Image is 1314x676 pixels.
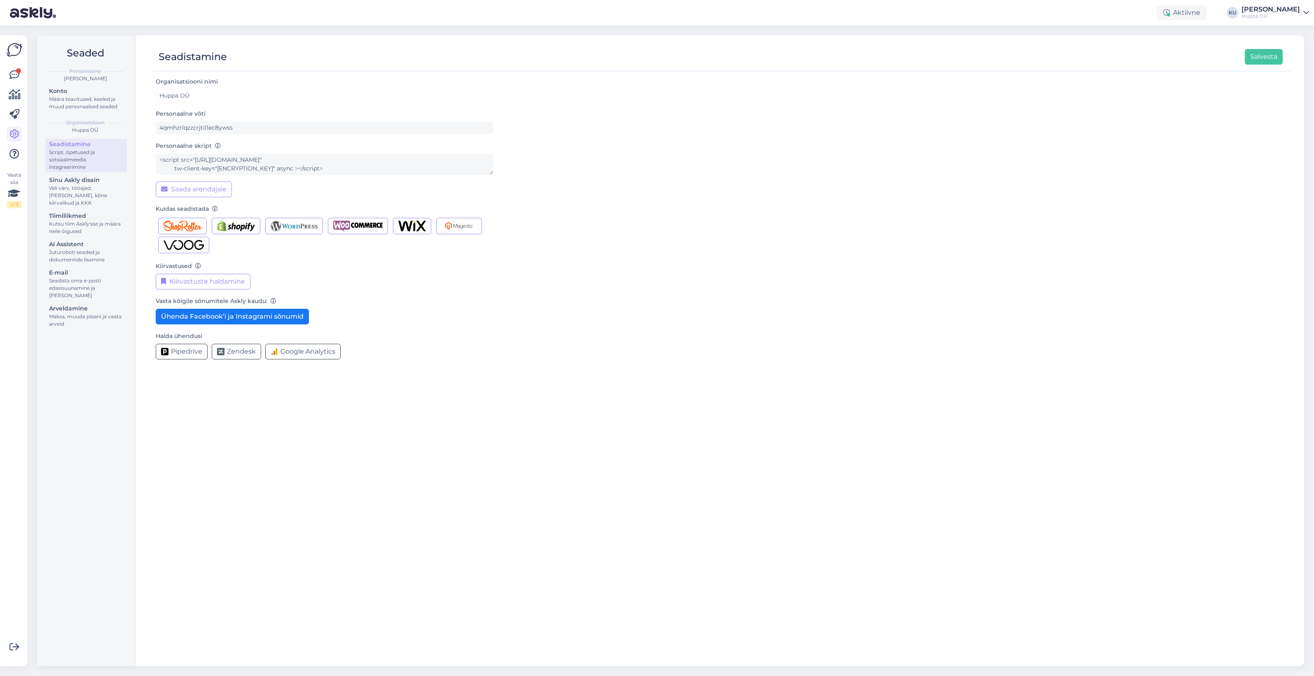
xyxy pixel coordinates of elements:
label: Personaalne võti [156,110,206,118]
a: TiimiliikmedKutsu tiim Askly'sse ja määra neile õigused [45,210,127,236]
label: Halda ühendusi [156,332,202,340]
div: Kutsu tiim Askly'sse ja määra neile õigused [49,220,123,235]
a: E-mailSeadista oma e-posti edasisuunamine ja [PERSON_NAME] [45,267,127,301]
label: Vasta kõigile sõnumitele Askly kaudu: [156,297,276,305]
input: ABC Corporation [156,89,493,102]
img: Pipedrive [161,348,168,355]
h2: Seaded [44,45,127,61]
div: Huppa OÜ [44,126,127,134]
img: Shopify [217,221,255,231]
img: Zendesk [217,348,224,355]
div: Konto [49,87,123,96]
span: Pipedrive [171,347,202,357]
button: Google Analytics [265,344,341,359]
div: Seadistamine [49,140,123,149]
textarea: <script src="[URL][DOMAIN_NAME]" tw-client-key="[ENCRYPTION_KEY]" async ></script> [156,154,493,175]
div: Määra teavitused, keeled ja muud personaalsed seaded [49,96,123,110]
div: 2 / 3 [7,201,21,208]
div: AI Assistent [49,240,123,249]
label: Kiirvastused [156,262,201,270]
div: Aktiivne [1157,5,1207,20]
span: Google Analytics [281,347,335,357]
button: Ühenda Facebook’i ja Instagrami sõnumid [156,309,309,324]
button: Saada arendajale [156,182,232,197]
div: E-mail [49,268,123,277]
div: Sinu Askly disain [49,176,123,184]
div: Huppa OÜ [1242,13,1300,19]
div: Juturoboti seaded ja dokumentide lisamine [49,249,123,263]
button: Zendesk [212,344,261,359]
span: Zendesk [227,347,256,357]
img: Wordpress [271,221,318,231]
label: Personaalne skript [156,142,221,150]
div: Seadista oma e-posti edasisuunamine ja [PERSON_NAME] [49,277,123,299]
div: [PERSON_NAME] [44,75,127,82]
img: Shoproller [164,221,201,231]
div: Vali värv, tööajad, [PERSON_NAME], kõne kiirvalikud ja KKK [49,184,123,207]
div: KU [1227,7,1238,19]
img: Askly Logo [7,42,22,58]
b: Organisatsioon [66,119,105,126]
img: Voog [164,240,204,250]
label: Kuidas seadistada [156,205,218,213]
div: Script, õpetused ja sotsiaalmeedia integreerimine [49,149,123,171]
a: SeadistamineScript, õpetused ja sotsiaalmeedia integreerimine [45,139,127,172]
div: Maksa, muuda plaani ja vaata arveid [49,313,123,328]
a: AI AssistentJuturoboti seaded ja dokumentide lisamine [45,239,127,265]
label: Organisatsiooni nimi [156,77,221,86]
img: Google Analytics [271,348,278,355]
div: Seadistamine [159,49,227,65]
div: Vaata siia [7,171,21,208]
a: [PERSON_NAME]Huppa OÜ [1242,6,1309,19]
img: Wix [398,221,426,231]
a: KontoMäära teavitused, keeled ja muud personaalsed seaded [45,86,127,112]
a: Sinu Askly disainVali värv, tööajad, [PERSON_NAME], kõne kiirvalikud ja KKK [45,175,127,208]
button: Kiirvastuste haldamine [156,274,250,289]
button: Pipedrive [156,344,208,359]
button: Salvesta [1245,49,1283,65]
b: Personaalne [69,68,101,75]
div: Arveldamine [49,304,123,313]
div: Tiimiliikmed [49,212,123,220]
div: [PERSON_NAME] [1242,6,1300,13]
a: ArveldamineMaksa, muuda plaani ja vaata arveid [45,303,127,329]
img: Magento [442,221,477,231]
img: Woocommerce [333,221,383,231]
